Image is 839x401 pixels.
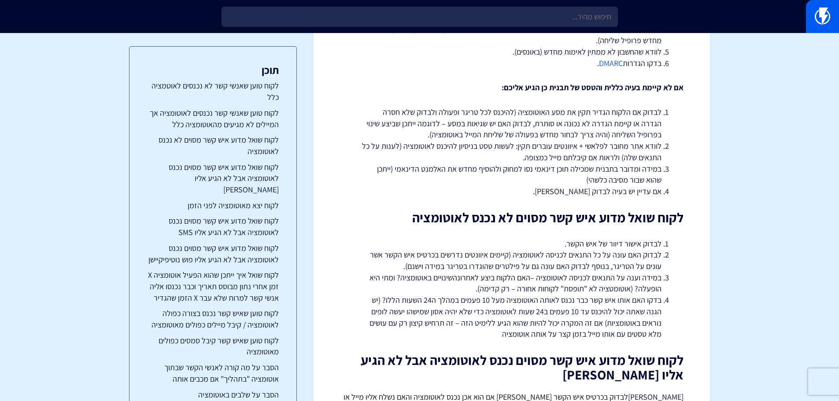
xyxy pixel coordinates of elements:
li: לבדוק אם הלקוח הגדיר תקין את מסע האוטומציה (להיכנס לכל טריגר ופעולה ולבדוק שלא חסרה הגדרה או קיימ... [362,107,662,140]
li: בדקו האם אותו איש קשר כבר נכנס לאותה האוטומציה מעל 10 פעמים במהלך ה24 השעות הללו? (יש הגנה שאתה י... [362,294,662,340]
h3: תוכן [147,64,279,76]
h2: לקוח שואל מדוע איש קשר מסוים לא נכנס לאוטומציה [340,210,684,225]
a: לקוח שואל מדוע איש קשר מסוים נכנס לאוטומציה אבל לא הגיע אליו [PERSON_NAME] [147,162,279,195]
span: האם הלקוח ביצע לאחרונה [453,272,530,283]
a: לקוח טוען שאיש קשר קיבל סמסים כפולים מאוטומציה [147,335,279,357]
li: במידה ומדובר בתבנית שמכילה תוכן דינאמי נסו למחוק ולהוסיף מחדש את האלמנט הדינאמי (ייתכן שהוא שבור ... [362,163,662,186]
li: במידה וענה על התנאים לכניסה לאוטומציה – שינויים באוטומציה? ומתי היא הופעלה? (אוטומטציה לא "תופסת"... [362,272,662,294]
a: DMARC [599,58,623,68]
a: לקוח שואל מדוע איש קשר מסוים לא נכנס לאוטומציה [147,134,279,157]
strong: אם לא קיימת בעיה כללית והטסט של תבנית כן הגיע אליכם: [502,82,684,92]
li: לבדוק האם עונה על כל התנאים לכניסה לאוטומציה (קיימים איוונטים נדרשים בכרטיס איש הקשר אשר עונים על... [362,249,662,272]
a: לקוח יצא מאוטומציה לפני הזמן [147,200,279,211]
a: לקוח שואל מדוע איש קשר מסוים נכנס לאוטומציה אבל לא הגיע אליו SMS [147,215,279,238]
li: לבדוק אישור דיוור של איש הקשר. [362,238,662,250]
a: לקוח טוען שאנשי קשר לא נכנסים לאוטמציה כלל [147,80,279,103]
a: לקוח שואל מדוע איש קשר מסוים נכנס לאוטומציה אבל לא הגיע אליו פוש נוטיפיקיישן [147,243,279,265]
h2: לקוח שואל מדוע איש קשר מסוים נכנס לאוטומציה אבל לא הגיע אליו [PERSON_NAME] [340,353,684,382]
a: הסבר על מה קורה לאנשי הקשר שבתוך אוטומציה "בתהליך" אם מכבים אותה [147,362,279,384]
a: לקוח שואל איך ייתכן שהוא הפעיל אוטומציה X זמן אחרי נתון מבוסס תאריך וכבר נכנסו אליה אנשי קשר למרו... [147,269,279,303]
li: האם הוסיפו רקורדים של [PERSON_NAME] ולא אימתו אותו? (במידת הצורך יהיה ניתן למחוק וליצור מחדש פרופ... [362,23,662,46]
li: לוודא אתר מחובר לפלאשי + איוונטים עוברים תקין: לעשות טסט בניסיון להיכנס לאוטומציה (לענות על כל הת... [362,140,662,163]
a: לקוח טוען שאיש קשר נכנס בצורה כפולה לאוטומציה / קיבל מיילים כפולים מאוטומציה [147,308,279,330]
a: הסבר על שלבים באוטומציה [147,389,279,401]
li: אם עדיין יש בעיה לבדוק [PERSON_NAME]. [362,186,662,197]
input: חיפוש מהיר... [222,7,618,27]
a: לקוח טוען שאנשי קשר נכנסים לאוטומציה אך המיילים לא מגיעים מהאוטומציה כלל [147,107,279,130]
li: לוודא שהחשבון לא ממתין לאימות מחדש (באונסים). [362,46,662,58]
li: בדקו הגדרות . [362,58,662,69]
